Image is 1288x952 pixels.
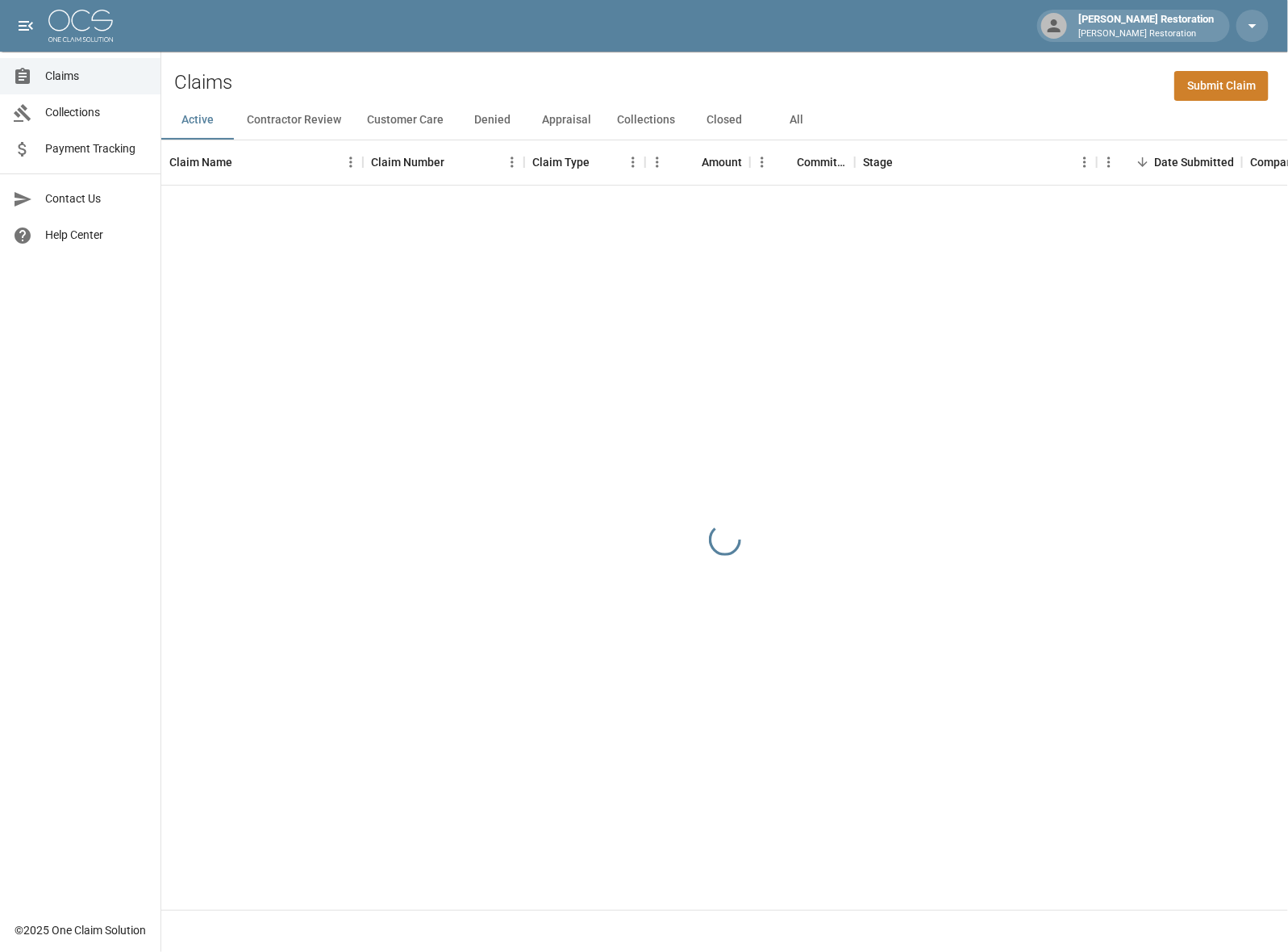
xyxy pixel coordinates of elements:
[174,71,232,94] h2: Claims
[761,101,833,140] button: All
[161,140,363,185] div: Claim Name
[645,140,750,185] div: Amount
[45,227,148,244] span: Help Center
[500,150,524,174] button: Menu
[532,140,590,185] div: Claim Type
[1174,71,1269,101] a: Submit Claim
[621,150,645,174] button: Menu
[45,140,148,157] span: Payment Tracking
[161,101,1288,140] div: dynamic tabs
[45,68,148,85] span: Claims
[15,922,146,938] div: © 2025 One Claim Solution
[855,140,1097,185] div: Stage
[45,104,148,121] span: Collections
[169,140,232,185] div: Claim Name
[363,140,524,185] div: Claim Number
[679,151,702,173] button: Sort
[232,151,255,173] button: Sort
[1097,140,1242,185] div: Date Submitted
[863,140,893,185] div: Stage
[48,10,113,42] img: ocs-logo-white-transparent.png
[524,140,645,185] div: Claim Type
[1073,150,1097,174] button: Menu
[750,140,855,185] div: Committed Amount
[688,101,761,140] button: Closed
[45,190,148,207] span: Contact Us
[456,101,529,140] button: Denied
[750,150,774,174] button: Menu
[702,140,742,185] div: Amount
[529,101,604,140] button: Appraisal
[893,151,915,173] button: Sort
[10,10,42,42] button: open drawer
[1132,151,1154,173] button: Sort
[1097,150,1121,174] button: Menu
[234,101,354,140] button: Contractor Review
[797,140,847,185] div: Committed Amount
[444,151,467,173] button: Sort
[1154,140,1234,185] div: Date Submitted
[774,151,797,173] button: Sort
[371,140,444,185] div: Claim Number
[645,150,669,174] button: Menu
[590,151,612,173] button: Sort
[1072,11,1220,40] div: [PERSON_NAME] Restoration
[354,101,456,140] button: Customer Care
[161,101,234,140] button: Active
[339,150,363,174] button: Menu
[1078,27,1214,41] p: [PERSON_NAME] Restoration
[604,101,688,140] button: Collections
